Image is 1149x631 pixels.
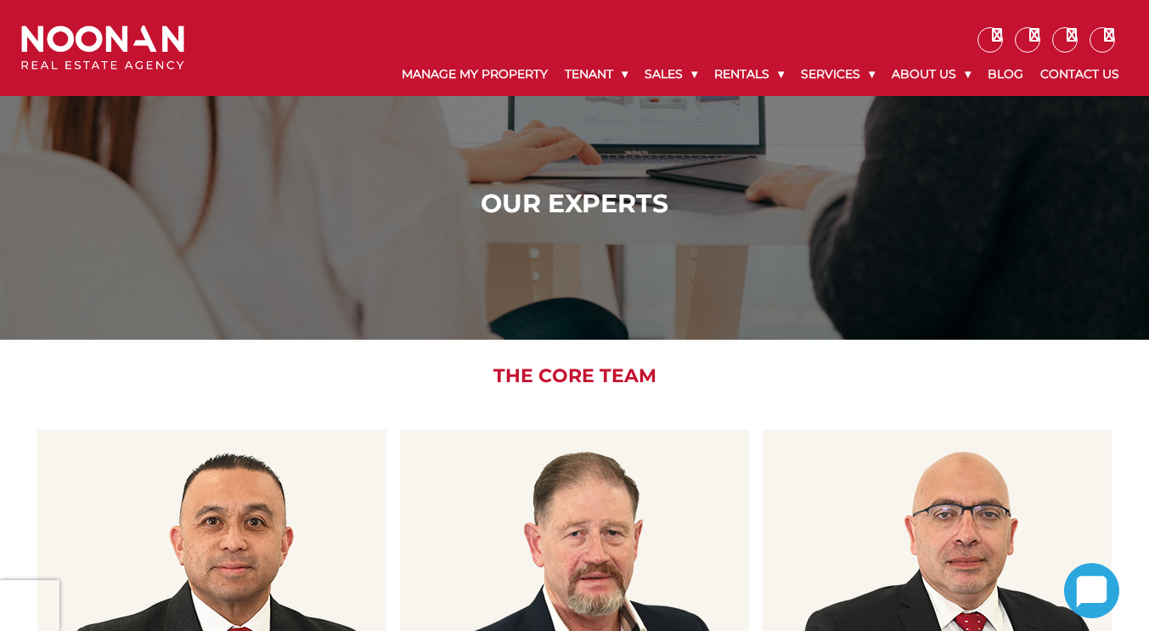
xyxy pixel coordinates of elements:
[1032,53,1128,96] a: Contact Us
[25,365,1124,387] h2: The Core Team
[979,53,1032,96] a: Blog
[706,53,792,96] a: Rentals
[636,53,706,96] a: Sales
[393,53,556,96] a: Manage My Property
[792,53,883,96] a: Services
[883,53,979,96] a: About Us
[556,53,636,96] a: Tenant
[21,25,184,70] img: Noonan Real Estate Agency
[25,189,1124,219] h1: Our Experts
